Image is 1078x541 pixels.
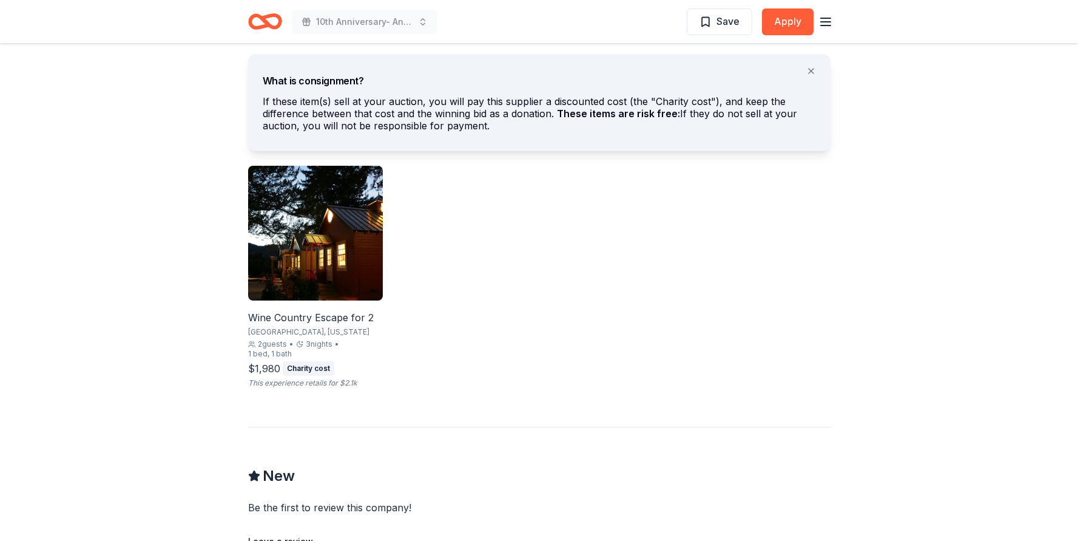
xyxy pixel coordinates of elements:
[248,378,383,388] div: This experience retails for $2.1k
[248,166,383,301] img: Image for Wine Country Escape for 2
[263,466,295,486] span: New
[289,339,294,349] div: •
[762,9,814,35] button: Apply
[557,107,680,120] span: These items are risk free:
[306,339,332,349] span: 3 nights
[263,95,816,137] div: If these item(s) sell at your auction, you will pay this supplier a discounted cost (the "Charity...
[248,361,280,376] div: $1,980
[248,7,282,36] a: Home
[687,9,752,35] button: Save
[248,349,292,359] div: 1 bed, 1 bath
[248,327,383,337] div: [GEOGRAPHIC_DATA], [US_STATE]
[248,500,559,515] div: Be the first to review this company!
[335,339,339,349] div: •
[283,361,334,376] div: Charity cost
[248,310,383,325] div: Wine Country Escape for 2
[316,15,413,29] span: 10th Anniversary- An Evening of Magic
[258,339,287,349] span: 2 guests
[263,64,816,88] div: What is consignment?
[716,13,739,29] span: Save
[292,10,437,34] button: 10th Anniversary- An Evening of Magic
